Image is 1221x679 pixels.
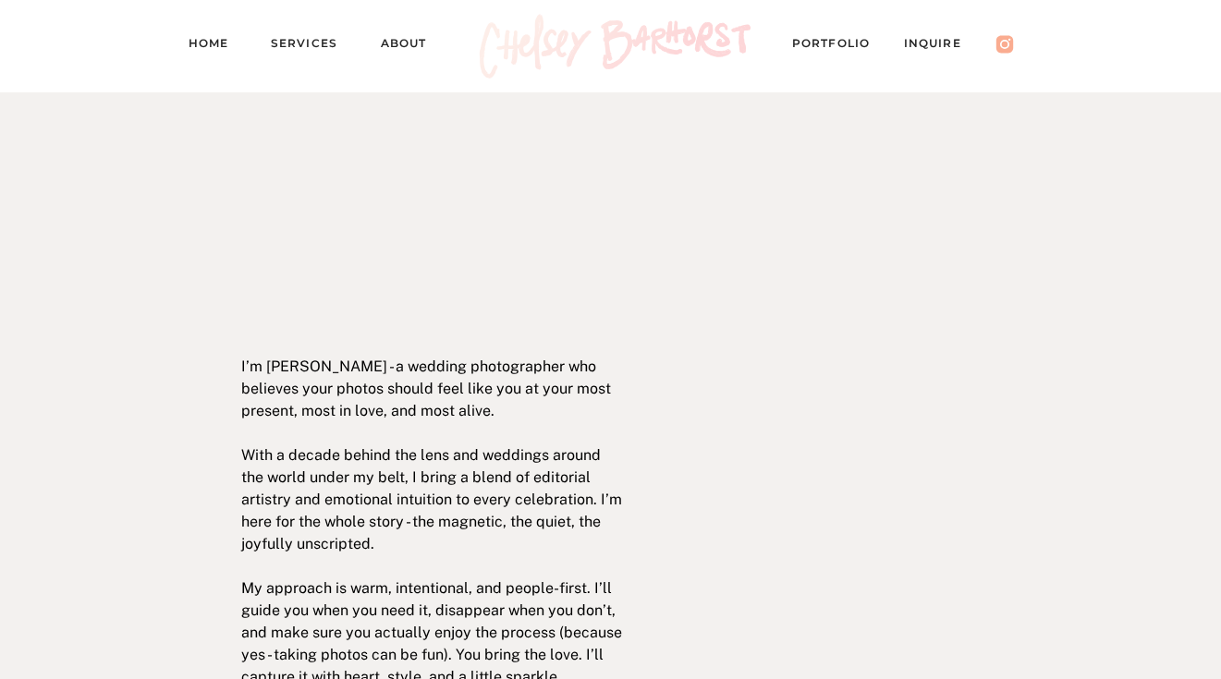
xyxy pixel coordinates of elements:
a: PORTFOLIO [792,33,888,59]
a: Inquire [904,33,980,59]
a: Home [189,33,244,59]
a: Services [271,33,354,59]
a: About [381,33,445,59]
